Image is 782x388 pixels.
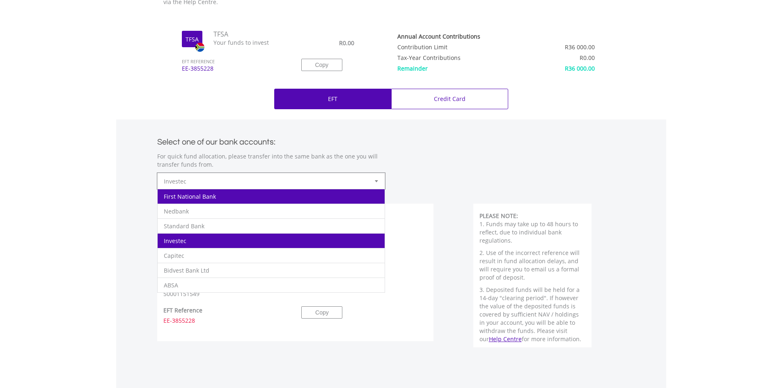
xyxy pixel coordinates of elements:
[565,64,595,72] span: R36 000.00
[580,54,595,62] span: R0.00
[565,43,595,51] span: R36 000.00
[397,40,523,51] td: Contribution Limit
[434,95,466,103] p: Credit Card
[479,212,518,220] b: PLEASE NOTE:
[397,30,523,40] th: Contributions are made up of deposits and transfers for the tax year
[479,220,586,245] p: 1. Funds may take up to 48 hours to reflect, due to individual bank regulations.
[301,306,342,319] button: Copy
[158,233,385,248] li: Investec
[397,51,523,62] td: Tax-Year Contributions
[157,135,275,146] label: Select one of our bank accounts:
[176,47,289,65] span: EFT REFERENCE
[158,218,385,233] li: Standard Bank
[163,290,200,298] span: 50001151549
[164,173,366,190] span: Investec
[157,152,385,169] p: For quick fund allocation, please transfer into the same bank as the one you will transfer funds ...
[186,35,199,44] label: TFSA
[176,64,289,80] span: EE-3855228
[207,39,289,47] span: Your funds to invest
[339,39,354,47] span: R0.00
[158,204,385,218] li: Nedbank
[479,286,586,343] p: 3. Deposited funds will be held for a 14-day "clearing period". If however the value of the depos...
[163,317,195,324] span: EE-3855228
[158,189,385,204] li: First National Bank
[397,62,523,72] td: Remainder
[489,335,522,343] a: Help Centre
[207,30,289,39] span: TFSA
[328,95,337,103] p: EFT
[163,306,202,315] label: EFT Reference
[158,248,385,263] li: Capitec
[158,278,385,292] li: ABSA
[158,263,385,278] li: Bidvest Bank Ltd
[301,59,342,71] button: Copy
[479,249,586,282] p: 2. Use of the incorrect reference will result in fund allocation delays, and will require you to ...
